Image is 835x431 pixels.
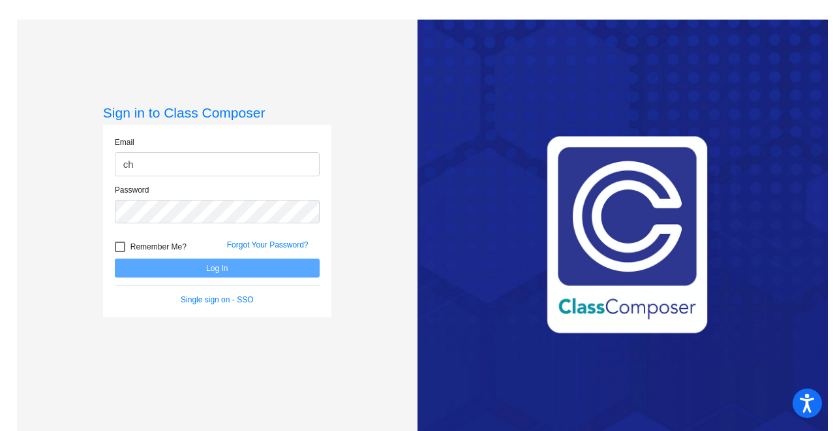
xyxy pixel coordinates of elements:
[115,259,320,278] button: Log In
[115,136,134,148] label: Email
[227,240,309,249] a: Forgot Your Password?
[181,295,253,304] a: Single sign on - SSO
[130,239,187,255] span: Remember Me?
[103,104,331,121] h3: Sign in to Class Composer
[115,184,149,196] label: Password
